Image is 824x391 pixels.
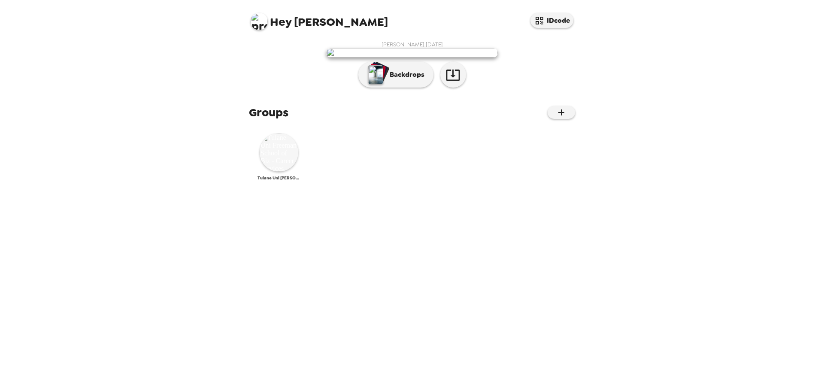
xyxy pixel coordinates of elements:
span: [PERSON_NAME] [251,9,388,28]
img: profile pic [251,13,268,30]
span: Hey [270,14,291,30]
img: Tulane Uni Freeman School of Biz - Career Services [260,133,298,172]
p: Backdrops [385,70,424,80]
button: Backdrops [358,62,433,88]
img: user [326,48,498,58]
span: [PERSON_NAME] , [DATE] [382,41,443,48]
span: Tulane Uni [PERSON_NAME] School of Biz - Career Services [257,175,300,181]
span: Groups [249,105,288,120]
button: IDcode [530,13,573,28]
